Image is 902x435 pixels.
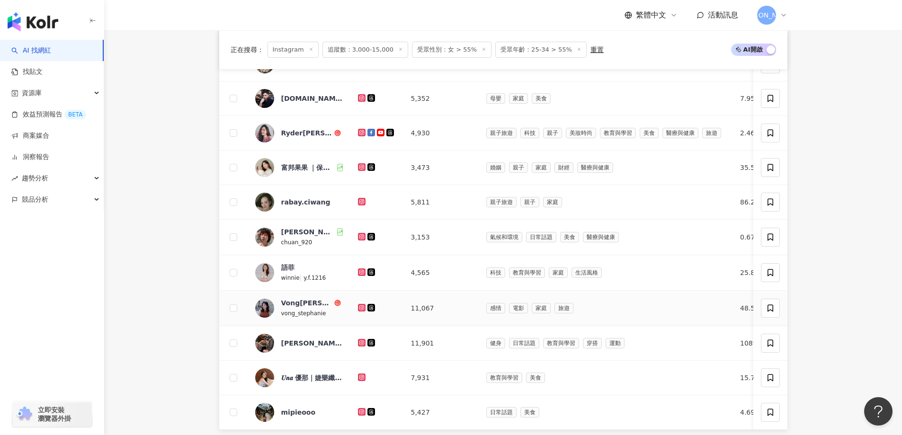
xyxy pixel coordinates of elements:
[520,128,539,138] span: 科技
[486,232,522,242] span: 氣候和環境
[15,407,34,422] img: chrome extension
[554,162,573,173] span: 財經
[11,131,49,141] a: 商案媒合
[403,291,479,326] td: 11,067
[281,94,343,103] div: [DOMAIN_NAME]
[636,10,666,20] span: 繁體中文
[509,162,528,173] span: 親子
[255,334,274,353] img: KOL Avatar
[403,326,479,361] td: 11,901
[11,110,86,119] a: 效益預測報告BETA
[281,227,335,237] div: [PERSON_NAME]?????
[8,12,58,31] img: logo
[255,124,274,142] img: KOL Avatar
[566,128,596,138] span: 美妝時尚
[486,128,517,138] span: 親子旅遊
[255,403,274,422] img: KOL Avatar
[549,267,568,278] span: 家庭
[740,232,769,242] div: 0.67%
[255,193,274,212] img: KOL Avatar
[590,46,604,53] div: 重置
[255,193,343,212] a: KOL Avatarrabay.ciwang
[740,303,769,313] div: 48.5%
[22,82,42,104] span: 資源庫
[281,197,330,207] div: rabay.ciwang
[572,267,602,278] span: 生活風格
[22,189,48,210] span: 競品分析
[11,175,18,182] span: rise
[486,338,505,348] span: 健身
[300,274,304,281] span: |
[255,158,343,177] a: KOL Avatar富邦果果 ｜保險家庭雙棲媽媽👶
[495,42,587,58] span: 受眾年齡：25-34 > 55%
[532,303,551,313] span: 家庭
[255,89,343,108] a: KOL Avatar[DOMAIN_NAME]
[403,81,479,116] td: 5,352
[486,303,505,313] span: 感情
[532,162,551,173] span: 家庭
[12,401,92,427] a: chrome extension立即安裝 瀏覽器外掛
[560,232,579,242] span: 美食
[606,338,625,348] span: 運動
[583,338,602,348] span: 穿搭
[486,93,505,104] span: 母嬰
[281,408,316,417] div: mipieooo
[403,151,479,185] td: 3,473
[600,128,636,138] span: 教育與學習
[255,368,343,387] a: KOL Avatar𝑼𝒏𝒂 優那｜婕樂纖｜異膚媽媽｜創業
[740,93,769,104] div: 7.95%
[543,338,579,348] span: 教育與學習
[486,162,505,173] span: 婚姻
[740,407,769,417] div: 4.69%
[864,397,893,426] iframe: Help Scout Beacon - Open
[554,303,573,313] span: 旅遊
[281,263,295,272] div: 語菲
[11,46,51,55] a: searchAI 找網紅
[486,373,522,383] span: 教育與學習
[640,128,659,138] span: 美食
[486,267,505,278] span: 科技
[583,232,619,242] span: 醫療與健康
[739,10,794,20] span: [PERSON_NAME]
[255,158,274,177] img: KOL Avatar
[231,46,264,53] span: 正在搜尋 ：
[255,228,274,247] img: KOL Avatar
[486,407,517,417] span: 日常話題
[509,267,545,278] span: 教育與學習
[255,263,343,283] a: KOL Avatar語菲winnie|y.f.1216
[304,275,326,281] span: y.f.1216
[281,239,313,246] span: chuan_920
[577,162,613,173] span: 醫療與健康
[543,128,562,138] span: 親子
[281,338,343,348] div: [PERSON_NAME]
[281,298,332,308] div: Vong[PERSON_NAME] ?文字｜療癒｜生活
[281,163,335,172] div: 富邦果果 ｜保險家庭雙棲媽媽👶
[740,128,769,138] div: 2.46%
[740,197,769,207] div: 86.2%
[509,303,528,313] span: 電影
[740,338,769,348] div: 108%
[255,334,343,353] a: KOL Avatar[PERSON_NAME]
[38,406,71,423] span: 立即安裝 瀏覽器外掛
[740,162,769,173] div: 35.5%
[526,373,545,383] span: 美食
[281,275,300,281] span: winnie
[255,403,343,422] a: KOL Avatarmipieooo
[708,10,738,19] span: 活動訊息
[403,255,479,291] td: 4,565
[740,373,769,383] div: 15.7%
[281,310,326,317] span: vong_stephanie
[281,373,343,382] div: 𝑼𝒏𝒂 優那｜婕樂纖｜異膚媽媽｜創業
[520,407,539,417] span: 美食
[532,93,551,104] span: 美食
[255,227,343,247] a: KOL Avatar[PERSON_NAME]?????chuan_920
[520,197,539,207] span: 親子
[11,152,49,162] a: 洞察報告
[403,361,479,395] td: 7,931
[281,128,332,138] div: Ryder[PERSON_NAME]有四下巴 x 捲毛媽's 育兒正能量
[11,67,43,77] a: 找貼文
[509,338,539,348] span: 日常話題
[412,42,491,58] span: 受眾性別：女 > 55%
[403,116,479,151] td: 4,930
[22,168,48,189] span: 趨勢分析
